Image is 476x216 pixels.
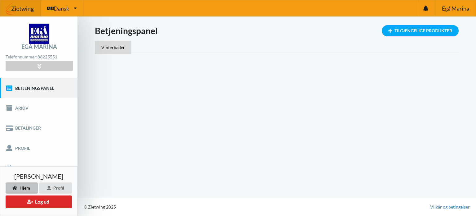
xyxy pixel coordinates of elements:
[37,54,57,59] strong: 86225551
[430,204,470,210] a: Vilkår og betingelser
[39,182,72,194] div: Profil
[29,24,49,44] img: logo
[6,182,38,194] div: Hjem
[95,25,459,36] h1: Betjeningspanel
[14,173,63,179] span: [PERSON_NAME]
[21,44,57,49] div: Egå Marina
[442,6,469,11] span: Egå Marina
[382,25,459,36] div: Tilgængelige Produkter
[6,195,72,208] button: Log ud
[6,53,73,61] div: Telefonnummer:
[95,41,131,54] div: Vinterbader
[54,6,69,11] span: Dansk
